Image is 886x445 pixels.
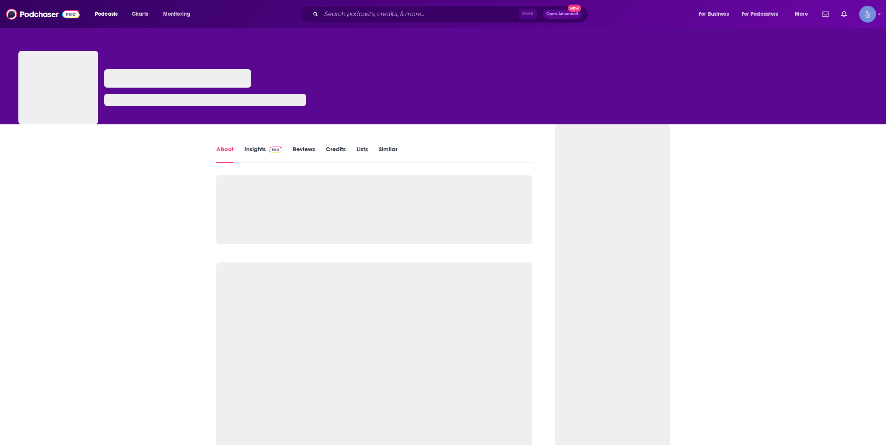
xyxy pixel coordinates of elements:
span: Charts [132,9,148,20]
span: For Business [699,9,729,20]
a: Similar [379,145,397,163]
button: open menu [90,8,128,20]
span: New [568,5,582,12]
a: Credits [326,145,346,163]
button: Show profile menu [859,6,876,23]
a: Show notifications dropdown [838,8,850,21]
a: Lists [356,145,368,163]
img: User Profile [859,6,876,23]
span: Podcasts [95,9,118,20]
button: open menu [737,8,790,20]
a: InsightsPodchaser Pro [244,145,282,163]
img: Podchaser Pro [269,147,282,153]
span: Logged in as Spiral5-G1 [859,6,876,23]
a: About [216,145,234,163]
div: Search podcasts, credits, & more... [307,5,595,23]
a: Show notifications dropdown [819,8,832,21]
a: Charts [127,8,153,20]
input: Search podcasts, credits, & more... [321,8,519,20]
span: More [795,9,808,20]
a: Reviews [293,145,315,163]
button: open menu [693,8,739,20]
span: For Podcasters [742,9,778,20]
span: Open Advanced [546,12,578,16]
button: open menu [790,8,817,20]
button: open menu [158,8,200,20]
button: Open AdvancedNew [543,10,582,19]
span: Ctrl K [519,9,537,19]
span: Monitoring [163,9,190,20]
img: Podchaser - Follow, Share and Rate Podcasts [6,7,80,21]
